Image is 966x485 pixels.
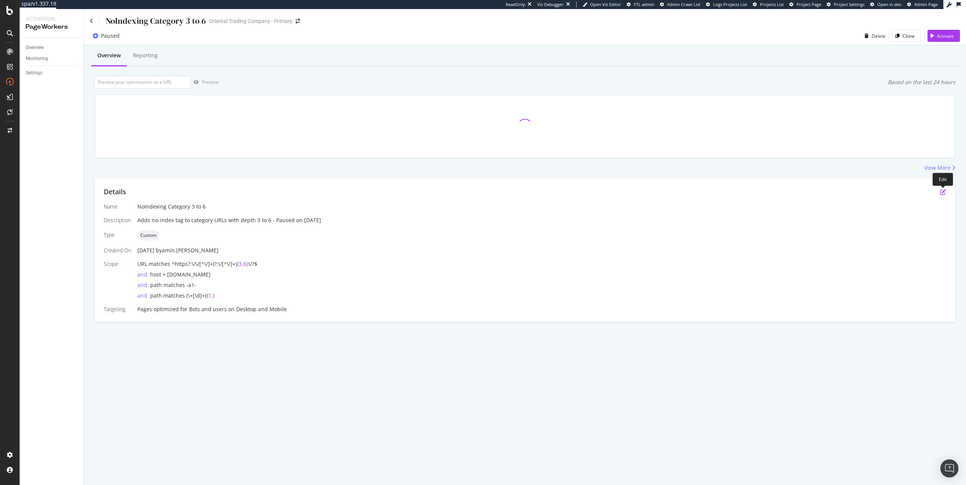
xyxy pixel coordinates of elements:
[634,2,654,7] span: FTL admin
[924,164,951,172] div: View More
[137,230,160,241] div: neutral label
[104,231,131,239] div: Type
[106,15,206,27] div: NoIndexing Category 3 to 6
[713,2,747,7] span: Logs Projects List
[760,2,784,7] span: Projects List
[137,292,150,299] div: and
[872,33,886,39] div: Delete
[137,271,150,278] div: and
[295,18,300,24] div: arrow-right-arrow-left
[789,2,821,8] a: Project Page
[26,15,77,23] div: Activation
[150,292,206,299] span: path matches (\+[\d]+)
[104,187,126,197] div: Details
[861,30,886,42] button: Delete
[797,2,821,7] span: Project Page
[583,2,621,8] a: Open Viz Editor
[140,233,157,238] span: Custom
[150,271,211,278] span: host = [DOMAIN_NAME]
[753,2,784,8] a: Projects List
[26,44,44,52] div: Overview
[104,203,131,210] div: Name
[940,189,946,195] div: pen-to-square
[97,52,121,59] div: Overview
[191,76,218,88] button: Preview
[914,2,938,7] span: Admin Page
[903,33,915,39] div: Clone
[137,260,237,267] span: URL matches ^https?:\/\/[^\/]+(?:\/[^\/]+)
[104,260,131,268] div: Scope
[104,247,131,254] div: Created On
[137,216,946,224] div: Adds no-index tag to category URLs with depth 3 to 6 - Paused on [DATE]
[189,305,227,313] div: Bots and users
[137,247,946,254] div: [DATE]
[236,305,287,313] div: Desktop and Mobile
[627,2,654,8] a: FTL admin
[827,2,864,8] a: Project Settings
[137,281,150,289] div: and
[90,18,93,24] a: Click to go back
[506,2,526,8] div: ReadOnly:
[537,2,565,8] div: Viz Debugger:
[137,305,946,313] div: Pages optimized for on
[209,17,292,25] div: Oriental Trading Company - Primary
[156,247,218,254] div: by amin.[PERSON_NAME]
[924,164,955,172] a: View More
[870,2,901,8] a: Open in dev
[937,33,954,39] div: Activate
[133,52,158,59] div: Reporting
[26,44,78,52] a: Overview
[877,2,901,7] span: Open in dev
[888,78,955,86] div: Based on the last 24 hours
[26,69,42,77] div: Settings
[706,2,747,8] a: Logs Projects List
[667,2,700,7] span: Admin Crawl List
[932,173,953,186] div: Edit
[834,2,864,7] span: Project Settings
[104,216,131,224] div: Description
[202,79,218,85] div: Preview
[94,75,191,89] input: Preview your optimization on a URL
[150,281,196,289] span: path matches -a1-
[26,23,77,31] div: PageWorkers
[660,2,700,8] a: Admin Crawl List
[206,292,215,299] span: {1,}
[237,260,248,267] span: {3,6}
[892,30,921,42] button: Clone
[590,2,621,7] span: Open Viz Editor
[248,260,257,267] span: \/?$
[928,30,960,42] button: Activate
[26,55,48,63] div: Monitoring
[940,459,958,477] div: Open Intercom Messenger
[104,305,131,313] div: Targeting
[26,69,78,77] a: Settings
[101,32,120,40] div: Paused
[907,2,938,8] a: Admin Page
[26,55,78,63] a: Monitoring
[137,203,946,210] div: NoIndexing Category 3 to 6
